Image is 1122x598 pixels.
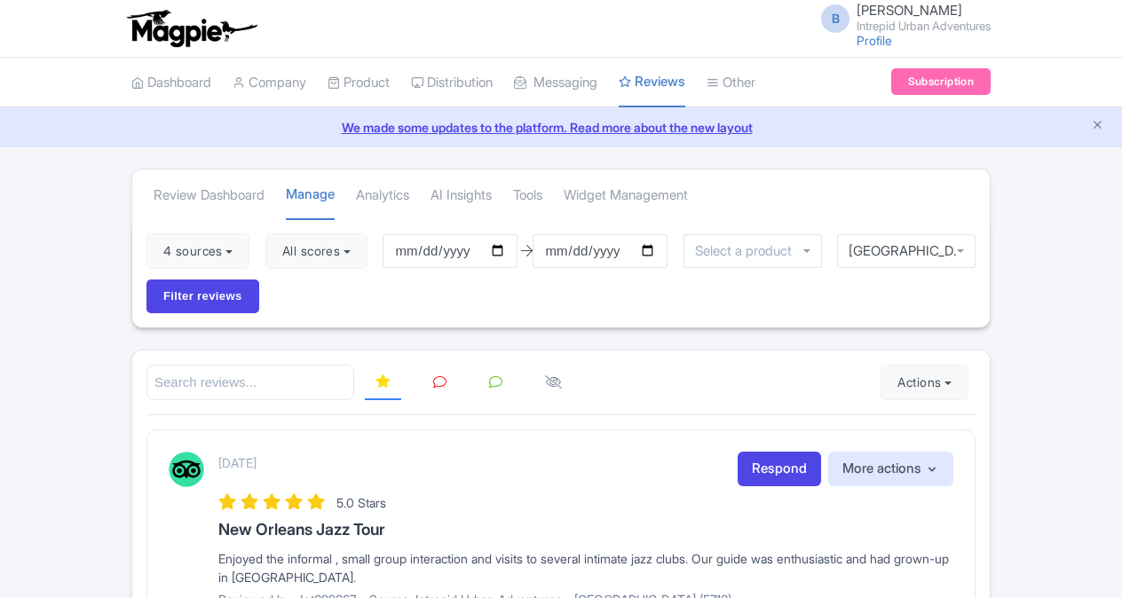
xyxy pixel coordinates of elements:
[881,365,968,400] button: Actions
[218,453,257,472] p: [DATE]
[828,452,953,486] button: More actions
[218,521,953,539] h3: New Orleans Jazz Tour
[1091,116,1104,137] button: Close announcement
[146,365,354,401] input: Search reviews...
[707,59,755,107] a: Other
[154,171,265,220] a: Review Dashboard
[891,68,991,95] a: Subscription
[218,549,953,586] div: Enjoyed the informal , small group interaction and visits to several intimate jazz clubs. Our gui...
[810,4,991,32] a: B [PERSON_NAME] Intrepid Urban Adventures
[857,2,962,19] span: [PERSON_NAME]
[131,59,211,107] a: Dashboard
[169,452,204,487] img: Tripadvisor Logo
[857,20,991,32] small: Intrepid Urban Adventures
[411,59,493,107] a: Distribution
[619,58,685,108] a: Reviews
[233,59,306,107] a: Company
[286,170,335,221] a: Manage
[564,171,688,220] a: Widget Management
[146,233,249,269] button: 4 sources
[146,279,259,313] input: Filter reviews
[738,452,821,486] a: Respond
[849,243,964,259] div: [GEOGRAPHIC_DATA]
[695,243,802,259] input: Select a product
[356,171,409,220] a: Analytics
[431,171,492,220] a: AI Insights
[122,9,260,48] img: logo-ab69f6fb50320c5b225c76a69d11143b.png
[11,118,1111,137] a: We made some updates to the platform. Read more about the new layout
[265,233,367,269] button: All scores
[513,171,542,220] a: Tools
[328,59,390,107] a: Product
[821,4,849,33] span: B
[514,59,597,107] a: Messaging
[336,495,386,510] span: 5.0 Stars
[857,33,892,48] a: Profile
